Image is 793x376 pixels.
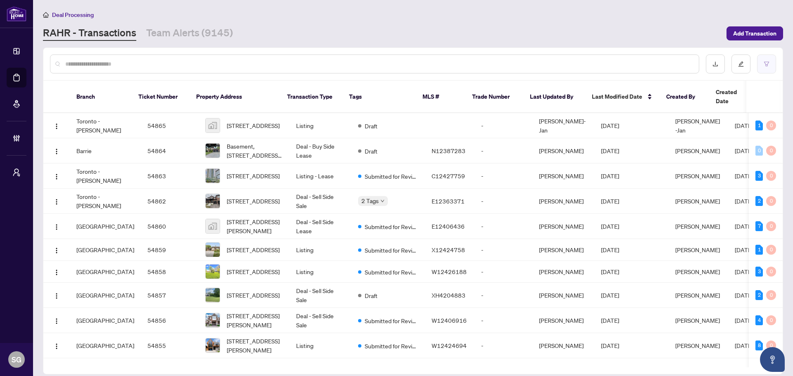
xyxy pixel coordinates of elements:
div: 0 [766,146,776,156]
div: 3 [755,267,763,277]
td: 54864 [141,138,199,163]
span: W12426188 [432,268,467,275]
td: 54863 [141,163,199,189]
div: 2 [755,290,763,300]
img: Logo [53,148,60,155]
span: Basement, [STREET_ADDRESS][PERSON_NAME] [227,142,283,160]
th: Created By [660,81,709,113]
th: Ticket Number [132,81,190,113]
span: [STREET_ADDRESS] [227,291,280,300]
span: user-switch [12,168,21,177]
span: XH4204883 [432,291,465,299]
button: Logo [50,220,63,233]
th: Last Updated By [523,81,585,113]
button: download [706,54,725,73]
div: 2 [755,196,763,206]
span: Deal Processing [52,11,94,19]
span: [STREET_ADDRESS][PERSON_NAME] [227,311,283,329]
img: thumbnail-img [206,313,220,327]
button: Add Transaction [727,26,783,40]
img: Logo [53,293,60,299]
td: 54855 [141,333,199,358]
button: edit [731,54,750,73]
td: Deal - Sell Side Sale [290,189,351,214]
span: filter [764,61,769,67]
span: [DATE] [735,268,753,275]
div: 0 [755,146,763,156]
span: [PERSON_NAME] [675,342,720,349]
img: thumbnail-img [206,265,220,279]
img: logo [7,6,26,21]
span: C12427759 [432,172,465,180]
span: Submitted for Review [365,246,418,255]
button: Logo [50,194,63,208]
td: [PERSON_NAME] [532,261,594,283]
span: [DATE] [735,222,753,230]
img: Logo [53,343,60,350]
span: [PERSON_NAME]-Jan [675,117,720,134]
span: [PERSON_NAME] [675,172,720,180]
td: [PERSON_NAME] [532,308,594,333]
span: edit [738,61,744,67]
button: Logo [50,243,63,256]
span: [PERSON_NAME] [675,246,720,253]
td: Listing [290,333,351,358]
td: Listing [290,239,351,261]
span: [DATE] [601,317,619,324]
td: [PERSON_NAME] [532,163,594,189]
span: [DATE] [735,197,753,205]
span: 2 Tags [361,196,379,206]
img: Logo [53,269,60,276]
button: Logo [50,144,63,157]
img: thumbnail-img [206,194,220,208]
button: Open asap [760,347,785,372]
span: E12363371 [432,197,465,205]
a: RAHR - Transactions [43,26,136,41]
span: [DATE] [601,342,619,349]
td: [GEOGRAPHIC_DATA] [70,333,141,358]
span: Draft [365,291,378,300]
td: Deal - Sell Side Lease [290,214,351,239]
td: Deal - Buy Side Lease [290,138,351,163]
span: W12424694 [432,342,467,349]
td: Listing - Lease [290,163,351,189]
div: 0 [766,290,776,300]
span: Submitted for Review [365,222,418,231]
span: [PERSON_NAME] [675,147,720,154]
button: filter [757,54,776,73]
span: [PERSON_NAME] [675,317,720,324]
img: Logo [53,247,60,254]
div: 1 [755,245,763,255]
img: thumbnail-img [206,118,220,132]
td: - [475,333,532,358]
span: [STREET_ADDRESS][PERSON_NAME] [227,336,283,355]
td: [PERSON_NAME]-Jan [532,113,594,138]
td: [PERSON_NAME] [532,283,594,308]
img: thumbnail-img [206,169,220,183]
td: - [475,113,532,138]
div: 8 [755,341,763,350]
span: [DATE] [735,317,753,324]
img: Logo [53,199,60,205]
span: E12406436 [432,222,465,230]
span: [STREET_ADDRESS] [227,171,280,180]
th: Trade Number [465,81,523,113]
span: [DATE] [601,291,619,299]
div: 0 [766,267,776,277]
span: [DATE] [735,246,753,253]
td: - [475,261,532,283]
td: Toronto - [PERSON_NAME] [70,113,141,138]
span: Draft [365,121,378,130]
span: [STREET_ADDRESS] [227,267,280,276]
span: N12387283 [432,147,465,154]
th: Branch [70,81,132,113]
div: 0 [766,121,776,130]
span: download [712,61,718,67]
img: thumbnail-img [206,144,220,158]
span: [DATE] [735,342,753,349]
span: home [43,12,49,18]
div: 0 [766,341,776,350]
span: [DATE] [735,172,753,180]
span: [DATE] [601,122,619,129]
span: [STREET_ADDRESS][PERSON_NAME] [227,217,283,235]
